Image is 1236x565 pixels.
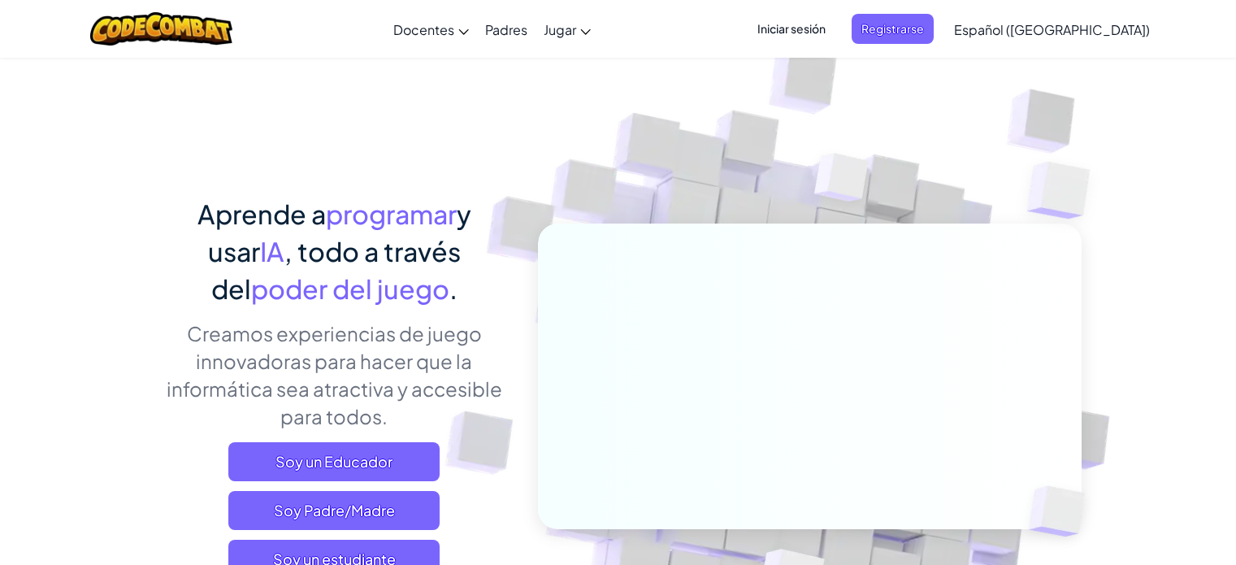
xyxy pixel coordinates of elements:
[211,235,461,305] font: , todo a través del
[995,122,1135,259] img: Cubos superpuestos
[260,235,284,267] font: IA
[449,272,458,305] font: .
[477,7,536,51] a: Padres
[90,12,232,46] img: Logotipo de CodeCombat
[954,21,1150,38] font: Español ([GEOGRAPHIC_DATA])
[385,7,477,51] a: Docentes
[251,272,449,305] font: poder del juego
[228,442,440,481] a: Soy un Educador
[197,198,326,230] font: Aprende a
[326,198,457,230] font: programar
[536,7,599,51] a: Jugar
[393,21,454,38] font: Docentes
[757,21,826,36] font: Iniciar sesión
[274,501,395,519] font: Soy Padre/Madre
[852,14,934,44] button: Registrarse
[748,14,835,44] button: Iniciar sesión
[783,121,900,242] img: Cubos superpuestos
[544,21,576,38] font: Jugar
[167,321,502,428] font: Creamos experiencias de juego innovadoras para hacer que la informática sea atractiva y accesible...
[861,21,924,36] font: Registrarse
[485,21,527,38] font: Padres
[228,491,440,530] a: Soy Padre/Madre
[275,452,392,471] font: Soy un Educador
[946,7,1158,51] a: Español ([GEOGRAPHIC_DATA])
